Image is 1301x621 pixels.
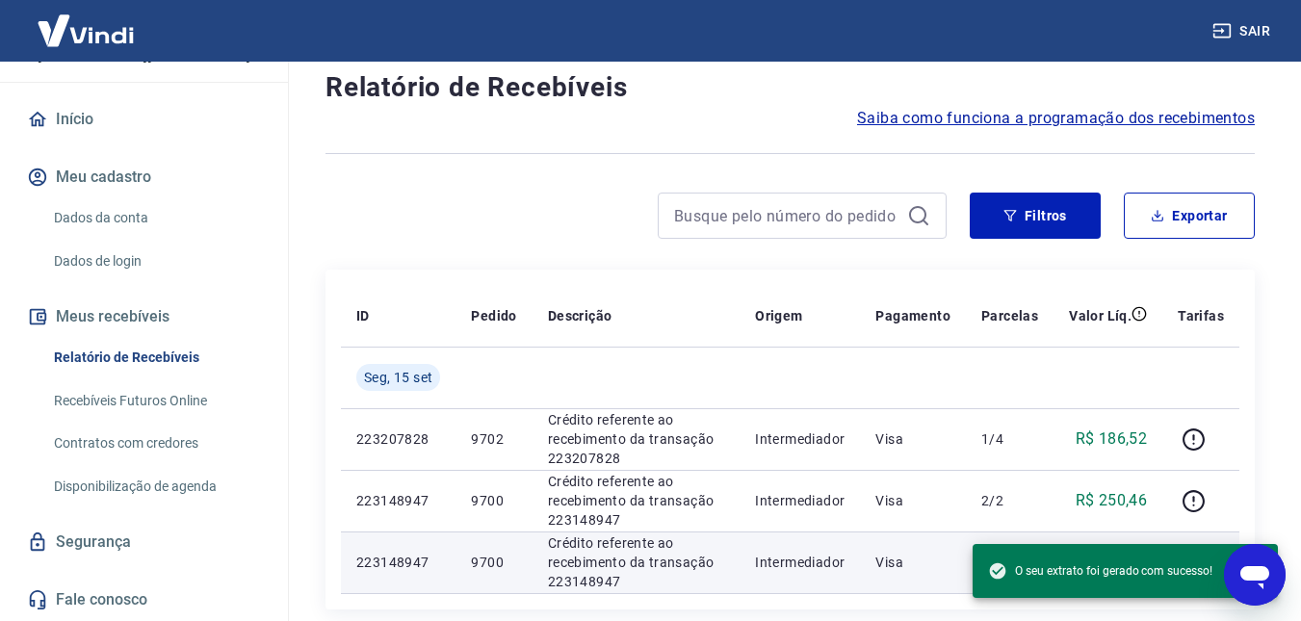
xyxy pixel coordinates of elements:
[46,198,265,238] a: Dados da conta
[364,368,432,387] span: Seg, 15 set
[857,107,1255,130] a: Saiba como funciona a programação dos recebimentos
[548,533,724,591] p: Crédito referente ao recebimento da transação 223148947
[875,491,950,510] p: Visa
[981,429,1038,449] p: 1/4
[1209,13,1278,49] button: Sair
[970,193,1101,239] button: Filtros
[674,201,899,230] input: Busque pelo número do pedido
[755,429,845,449] p: Intermediador
[325,68,1255,107] h4: Relatório de Recebíveis
[548,410,724,468] p: Crédito referente ao recebimento da transação 223207828
[981,491,1038,510] p: 2/2
[981,306,1038,325] p: Parcelas
[755,553,845,572] p: Intermediador
[1076,427,1148,451] p: R$ 186,52
[46,424,265,463] a: Contratos com credores
[548,306,612,325] p: Descrição
[356,429,440,449] p: 223207828
[755,306,802,325] p: Origem
[988,561,1212,581] span: O seu extrato foi gerado com sucesso!
[471,553,516,572] p: 9700
[875,553,950,572] p: Visa
[23,579,265,621] a: Fale conosco
[23,1,148,60] img: Vindi
[1076,489,1148,512] p: R$ 250,46
[23,521,265,563] a: Segurança
[46,467,265,506] a: Disponibilização de agenda
[46,381,265,421] a: Recebíveis Futuros Online
[875,429,950,449] p: Visa
[46,338,265,377] a: Relatório de Recebíveis
[1069,306,1132,325] p: Valor Líq.
[1224,544,1286,606] iframe: Botão para abrir a janela de mensagens
[46,242,265,281] a: Dados de login
[1178,306,1224,325] p: Tarifas
[23,156,265,198] button: Meu cadastro
[356,491,440,510] p: 223148947
[1124,193,1255,239] button: Exportar
[356,553,440,572] p: 223148947
[755,491,845,510] p: Intermediador
[23,98,265,141] a: Início
[356,306,370,325] p: ID
[23,296,265,338] button: Meus recebíveis
[548,472,724,530] p: Crédito referente ao recebimento da transação 223148947
[875,306,950,325] p: Pagamento
[471,429,516,449] p: 9702
[471,306,516,325] p: Pedido
[471,491,516,510] p: 9700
